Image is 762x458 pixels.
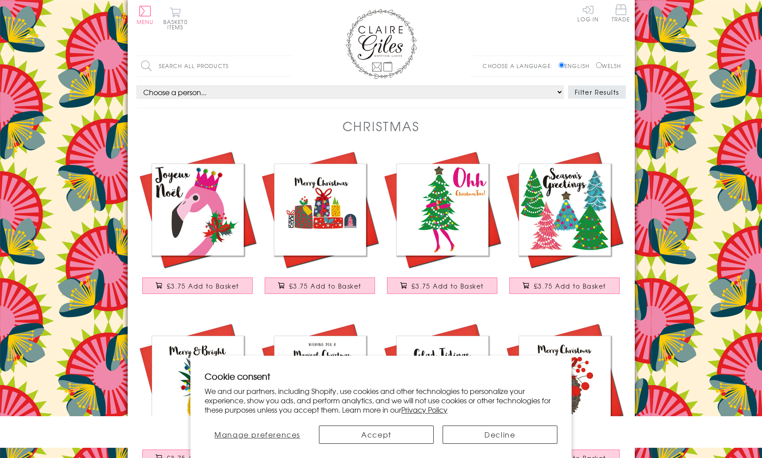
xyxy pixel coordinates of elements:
[381,149,504,303] a: Christmas Card, Ohh Christmas Tree! Embellished with a shiny padded star £3.75 Add to Basket
[504,149,626,271] img: Christmas Card, Season's Greetings, Embellished with a shiny padded star
[167,281,239,290] span: £3.75 Add to Basket
[205,426,310,444] button: Manage preferences
[346,9,417,79] img: Claire Giles Greetings Cards
[504,321,626,443] img: Christmas Card, Merry Christmas, Pine Cone, Embellished with colourful pompoms
[214,429,300,440] span: Manage preferences
[411,281,484,290] span: £3.75 Add to Basket
[289,281,362,290] span: £3.75 Add to Basket
[137,18,154,26] span: Menu
[612,4,630,22] span: Trade
[205,370,557,382] h2: Cookie consent
[596,62,602,68] input: Welsh
[167,18,188,31] span: 0 items
[401,404,448,415] a: Privacy Policy
[283,56,292,76] input: Search
[559,62,564,68] input: English
[142,277,253,294] button: £3.75 Add to Basket
[137,149,259,271] img: Christmas Card, Flamingo, Joueux Noel, Embellished with colourful pompoms
[265,277,375,294] button: £3.75 Add to Basket
[381,321,504,443] img: Christmas Card, Christmas Tree on Car, Embellished with colourful pompoms
[534,281,606,290] span: £3.75 Add to Basket
[483,62,557,70] p: Choose a language:
[568,85,626,99] button: Filter Results
[559,62,594,70] label: English
[387,277,497,294] button: £3.75 Add to Basket
[259,321,381,443] img: Christmas Card, Unicorn Sleigh, Embellished with colourful pompoms
[381,149,504,271] img: Christmas Card, Ohh Christmas Tree! Embellished with a shiny padded star
[137,321,259,443] img: Christmas Card, Pineapple and Pompoms, Embellished with colourful pompoms
[137,56,292,76] input: Search all products
[612,4,630,24] a: Trade
[319,426,434,444] button: Accept
[577,4,599,22] a: Log In
[343,117,420,135] h1: Christmas
[259,149,381,271] img: Christmas Card, Pile of Presents, Embellished with colourful pompoms
[137,149,259,303] a: Christmas Card, Flamingo, Joueux Noel, Embellished with colourful pompoms £3.75 Add to Basket
[259,149,381,303] a: Christmas Card, Pile of Presents, Embellished with colourful pompoms £3.75 Add to Basket
[509,277,620,294] button: £3.75 Add to Basket
[137,6,154,24] button: Menu
[443,426,557,444] button: Decline
[205,386,557,414] p: We and our partners, including Shopify, use cookies and other technologies to personalize your ex...
[163,7,188,30] button: Basket0 items
[504,149,626,303] a: Christmas Card, Season's Greetings, Embellished with a shiny padded star £3.75 Add to Basket
[596,62,621,70] label: Welsh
